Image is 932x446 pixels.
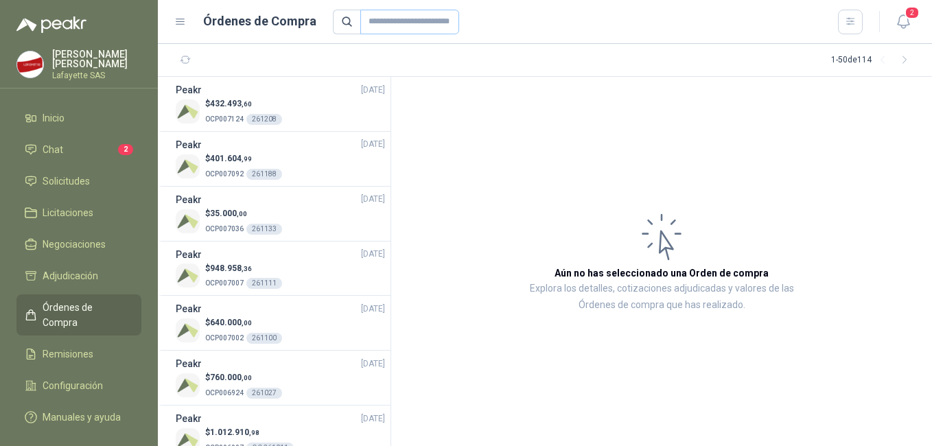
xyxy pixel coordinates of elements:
span: 2 [118,144,133,155]
p: $ [205,97,282,110]
img: Company Logo [176,318,200,342]
h1: Órdenes de Compra [203,12,316,31]
p: Explora los detalles, cotizaciones adjudicadas y valores de las Órdenes de compra que has realizado. [528,281,795,314]
a: Manuales y ayuda [16,404,141,430]
span: ,00 [237,210,247,218]
span: Manuales y ayuda [43,410,121,425]
span: Órdenes de Compra [43,300,128,330]
a: Peakr[DATE] Company Logo$401.604,99OCP007092261188 [176,137,385,180]
span: 2 [905,6,920,19]
span: 1.012.910 [210,427,259,437]
span: OCP007036 [205,225,244,233]
span: ,00 [242,374,252,382]
div: 1 - 50 de 114 [831,49,916,71]
h3: Peakr [176,192,202,207]
span: [DATE] [361,193,385,206]
h3: Peakr [176,411,202,426]
p: $ [205,316,282,329]
span: 640.000 [210,318,252,327]
a: Órdenes de Compra [16,294,141,336]
p: $ [205,371,282,384]
a: Licitaciones [16,200,141,226]
a: Inicio [16,105,141,131]
div: 261133 [246,224,282,235]
span: [DATE] [361,357,385,371]
h3: Peakr [176,247,202,262]
span: [DATE] [361,138,385,151]
p: $ [205,152,282,165]
span: ,60 [242,100,252,108]
span: ,98 [249,429,259,436]
a: Adjudicación [16,263,141,289]
span: [DATE] [361,84,385,97]
span: Adjudicación [43,268,98,283]
span: OCP007092 [205,170,244,178]
span: [DATE] [361,248,385,261]
a: Peakr[DATE] Company Logo$432.493,60OCP007124261208 [176,82,385,126]
span: ,00 [242,319,252,327]
span: Remisiones [43,347,93,362]
img: Company Logo [176,209,200,233]
button: 2 [891,10,916,34]
span: OCP007007 [205,279,244,287]
p: $ [205,426,294,439]
span: [DATE] [361,412,385,425]
div: 261111 [246,278,282,289]
span: 760.000 [210,373,252,382]
span: Negociaciones [43,237,106,252]
span: Chat [43,142,63,157]
a: Peakr[DATE] Company Logo$640.000,00OCP007002261100 [176,301,385,344]
a: Configuración [16,373,141,399]
img: Company Logo [176,373,200,397]
p: [PERSON_NAME] [PERSON_NAME] [52,49,141,69]
a: Solicitudes [16,168,141,194]
span: OCP007124 [205,115,244,123]
img: Company Logo [176,99,200,124]
a: Peakr[DATE] Company Logo$948.958,36OCP007007261111 [176,247,385,290]
a: Remisiones [16,341,141,367]
h3: Peakr [176,356,202,371]
span: OCP006924 [205,389,244,397]
img: Company Logo [176,263,200,287]
div: 261100 [246,333,282,344]
span: ,36 [242,265,252,272]
span: [DATE] [361,303,385,316]
h3: Aún no has seleccionado una Orden de compra [555,266,769,281]
span: Inicio [43,110,65,126]
div: 261208 [246,114,282,125]
p: Lafayette SAS [52,71,141,80]
h3: Peakr [176,82,202,97]
span: Solicitudes [43,174,90,189]
h3: Peakr [176,137,202,152]
img: Company Logo [176,154,200,178]
span: ,99 [242,155,252,163]
p: $ [205,262,282,275]
div: 261027 [246,388,282,399]
a: Peakr[DATE] Company Logo$35.000,00OCP007036261133 [176,192,385,235]
a: Peakr[DATE] Company Logo$760.000,00OCP006924261027 [176,356,385,399]
div: 261188 [246,169,282,180]
span: 432.493 [210,99,252,108]
span: 401.604 [210,154,252,163]
p: $ [205,207,282,220]
span: OCP007002 [205,334,244,342]
span: Licitaciones [43,205,93,220]
a: Chat2 [16,137,141,163]
img: Company Logo [17,51,43,78]
img: Logo peakr [16,16,86,33]
span: 35.000 [210,209,247,218]
h3: Peakr [176,301,202,316]
a: Negociaciones [16,231,141,257]
span: Configuración [43,378,103,393]
span: 948.958 [210,263,252,273]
